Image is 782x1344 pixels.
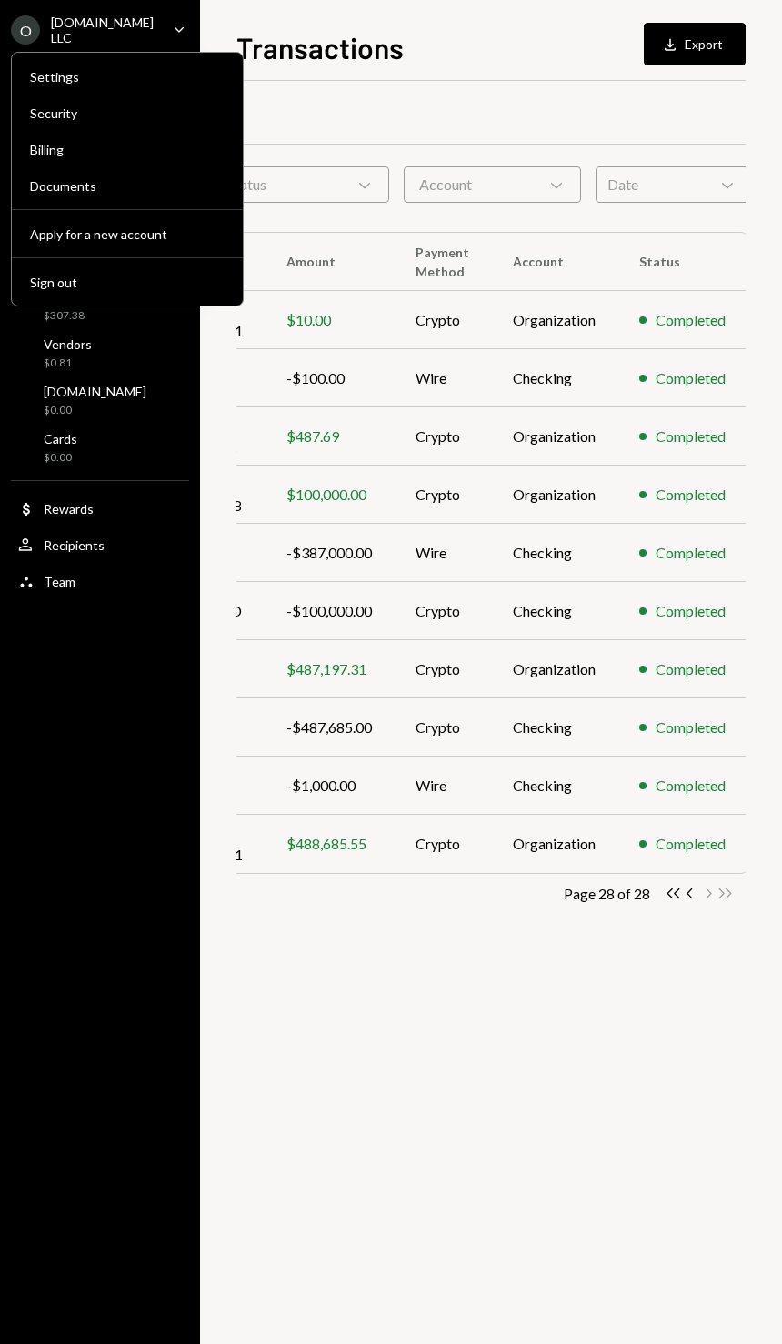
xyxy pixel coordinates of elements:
[286,658,372,680] div: $487,197.31
[212,166,389,203] div: Status
[617,233,747,291] th: Status
[51,15,158,45] div: [DOMAIN_NAME] LLC
[491,349,617,407] td: Checking
[30,142,225,157] div: Billing
[394,524,491,582] td: Wire
[286,426,372,447] div: $487.69
[491,466,617,524] td: Organization
[11,528,189,561] a: Recipients
[44,501,94,517] div: Rewards
[19,218,236,251] button: Apply for a new account
[286,484,372,506] div: $100,000.00
[11,565,189,597] a: Team
[656,426,726,447] div: Completed
[394,757,491,815] td: Wire
[19,96,236,129] a: Security
[19,60,236,93] a: Settings
[286,717,372,738] div: -$487,685.00
[19,169,236,202] a: Documents
[394,291,491,349] td: Crypto
[30,69,225,85] div: Settings
[596,166,748,203] div: Date
[11,331,189,375] a: Vendors$0.81
[564,885,650,902] div: Page 28 of 28
[394,815,491,873] td: Crypto
[19,266,236,299] button: Sign out
[286,833,372,855] div: $488,685.55
[491,524,617,582] td: Checking
[286,309,372,331] div: $10.00
[286,600,372,622] div: -$100,000.00
[491,407,617,466] td: Organization
[236,29,404,65] h1: Transactions
[394,466,491,524] td: Crypto
[30,226,225,242] div: Apply for a new account
[656,542,726,564] div: Completed
[11,378,189,422] a: [DOMAIN_NAME]$0.00
[11,492,189,525] a: Rewards
[19,133,236,165] a: Billing
[44,384,146,399] div: [DOMAIN_NAME]
[44,450,77,466] div: $0.00
[656,775,726,797] div: Completed
[644,23,746,65] button: Export
[656,658,726,680] div: Completed
[394,698,491,757] td: Crypto
[394,349,491,407] td: Wire
[656,833,726,855] div: Completed
[491,291,617,349] td: Organization
[404,166,581,203] div: Account
[656,717,726,738] div: Completed
[491,582,617,640] td: Checking
[44,356,92,371] div: $0.81
[11,15,40,45] div: O
[44,336,92,352] div: Vendors
[491,815,617,873] td: Organization
[394,407,491,466] td: Crypto
[286,775,372,797] div: -$1,000.00
[265,233,394,291] th: Amount
[44,308,85,324] div: $307.38
[44,431,77,446] div: Cards
[44,403,146,418] div: $0.00
[491,640,617,698] td: Organization
[44,574,75,589] div: Team
[394,233,491,291] th: Payment Method
[656,367,726,389] div: Completed
[286,542,372,564] div: -$387,000.00
[44,537,105,553] div: Recipients
[656,484,726,506] div: Completed
[30,178,225,194] div: Documents
[491,757,617,815] td: Checking
[656,309,726,331] div: Completed
[394,582,491,640] td: Crypto
[286,367,372,389] div: -$100.00
[30,275,225,290] div: Sign out
[491,698,617,757] td: Checking
[491,233,617,291] th: Account
[30,105,225,121] div: Security
[11,426,189,469] a: Cards$0.00
[394,640,491,698] td: Crypto
[656,600,726,622] div: Completed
